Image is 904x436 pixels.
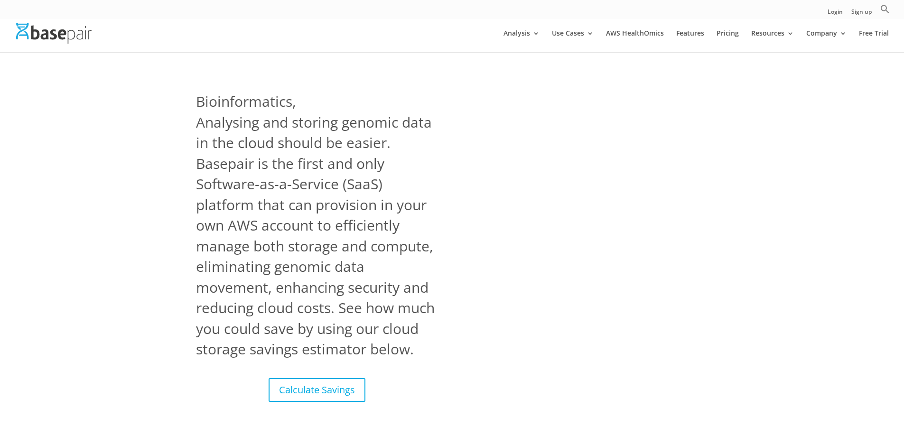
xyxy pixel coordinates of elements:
a: Login [828,9,843,19]
a: Features [676,30,704,52]
span: Analysing and storing genomic data in the cloud should be easier. Basepair is the first and only ... [196,112,438,360]
a: Resources [751,30,794,52]
a: AWS HealthOmics [606,30,664,52]
a: Use Cases [552,30,594,52]
a: Analysis [503,30,540,52]
img: Basepair [16,23,92,43]
a: Pricing [717,30,739,52]
a: Calculate Savings [269,378,365,402]
span: Bioinformatics, [196,91,296,112]
a: Search Icon Link [880,4,890,19]
svg: Search [880,4,890,14]
iframe: Basepair - NGS Analysis Simplified [466,91,708,327]
a: Company [806,30,847,52]
a: Sign up [851,9,872,19]
a: Free Trial [859,30,889,52]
